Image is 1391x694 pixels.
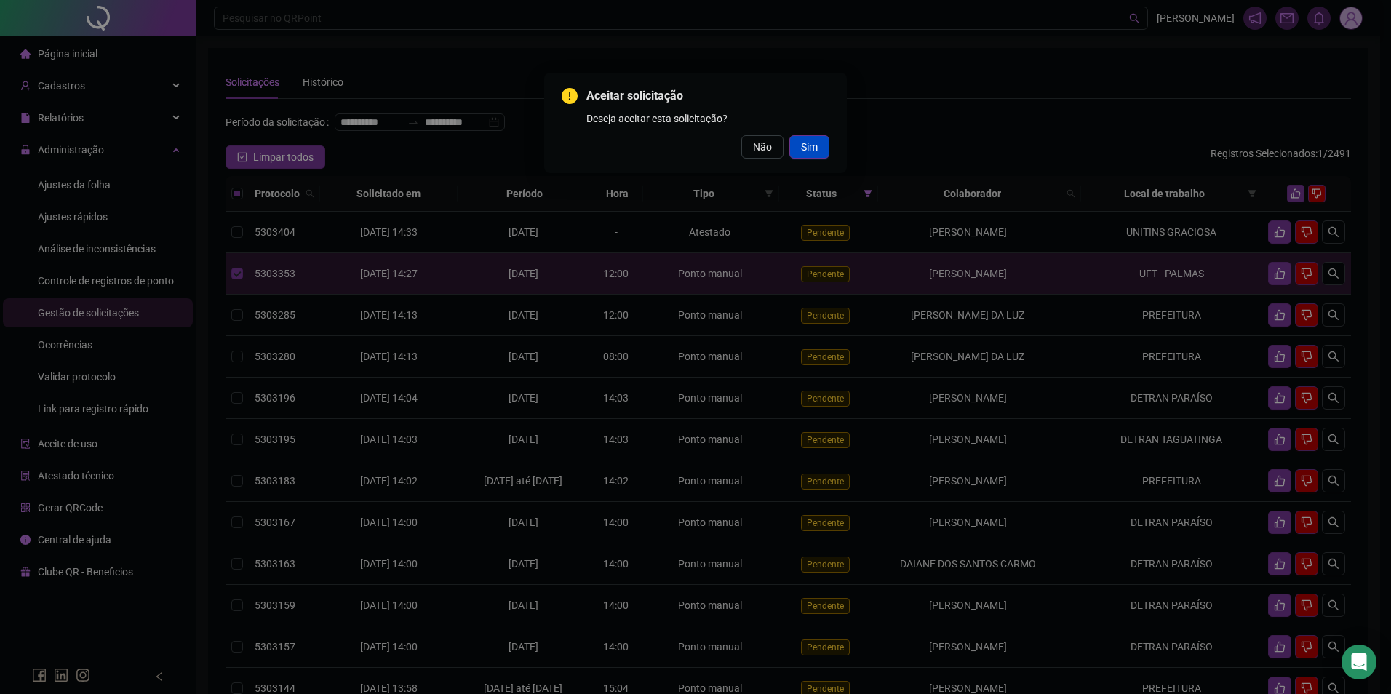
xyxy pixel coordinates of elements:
[753,139,772,155] span: Não
[562,88,578,104] span: exclamation-circle
[586,87,829,105] span: Aceitar solicitação
[586,111,829,127] div: Deseja aceitar esta solicitação?
[741,135,784,159] button: Não
[801,139,818,155] span: Sim
[1342,645,1376,679] div: Open Intercom Messenger
[789,135,829,159] button: Sim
